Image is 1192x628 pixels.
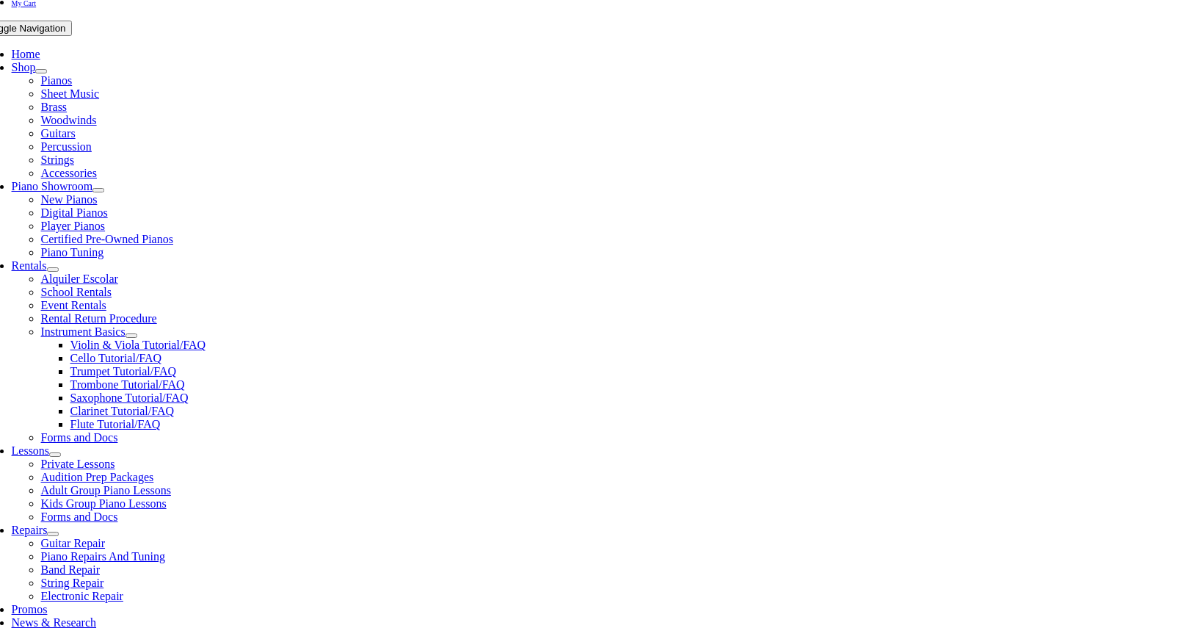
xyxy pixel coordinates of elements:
a: Guitar Repair [41,537,106,549]
a: Lessons [12,444,50,457]
a: Event Rentals [41,299,106,311]
a: Private Lessons [41,458,115,470]
a: Brass [41,101,68,113]
a: Alquiler Escolar [41,273,118,285]
a: Guitars [41,127,76,140]
button: Open submenu of Shop [35,69,47,73]
a: Forms and Docs [41,510,118,523]
a: Rentals [12,259,47,272]
a: Shop [12,61,36,73]
a: Percussion [41,140,92,153]
a: Promos [12,603,48,616]
a: Instrument Basics [41,325,126,338]
button: Open submenu of Piano Showroom [92,188,104,192]
a: Woodwinds [41,114,97,126]
a: Audition Prep Packages [41,471,154,483]
a: Pianos [41,74,73,87]
a: Clarinet Tutorial/FAQ [70,405,175,417]
a: Electronic Repair [41,590,123,602]
a: Violin & Viola Tutorial/FAQ [70,339,206,351]
a: Sheet Music [41,87,100,100]
a: Forms and Docs [41,431,118,444]
a: Strings [41,154,74,166]
a: Kids Group Piano Lessons [41,497,167,510]
button: Open submenu of Repairs [47,532,59,536]
a: Piano Repairs And Tuning [41,550,165,563]
a: Rental Return Procedure [41,312,157,325]
a: Adult Group Piano Lessons [41,484,171,497]
button: Open submenu of Lessons [49,452,61,457]
a: Cello Tutorial/FAQ [70,352,162,364]
a: Piano Tuning [41,246,104,259]
a: Band Repair [41,563,100,576]
a: String Repair [41,577,104,589]
a: Certified Pre-Owned Pianos [41,233,173,245]
a: Trombone Tutorial/FAQ [70,378,185,391]
button: Open submenu of Instrument Basics [126,333,137,338]
a: New Pianos [41,193,98,206]
a: Accessories [41,167,97,179]
a: Trumpet Tutorial/FAQ [70,365,176,378]
a: Digital Pianos [41,206,108,219]
a: Player Pianos [41,220,106,232]
a: School Rentals [41,286,112,298]
button: Open submenu of Rentals [47,267,59,272]
a: Piano Showroom [12,180,93,192]
a: Saxophone Tutorial/FAQ [70,391,189,404]
a: Home [12,48,40,60]
a: Flute Tutorial/FAQ [70,418,161,430]
a: Repairs [12,524,48,536]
